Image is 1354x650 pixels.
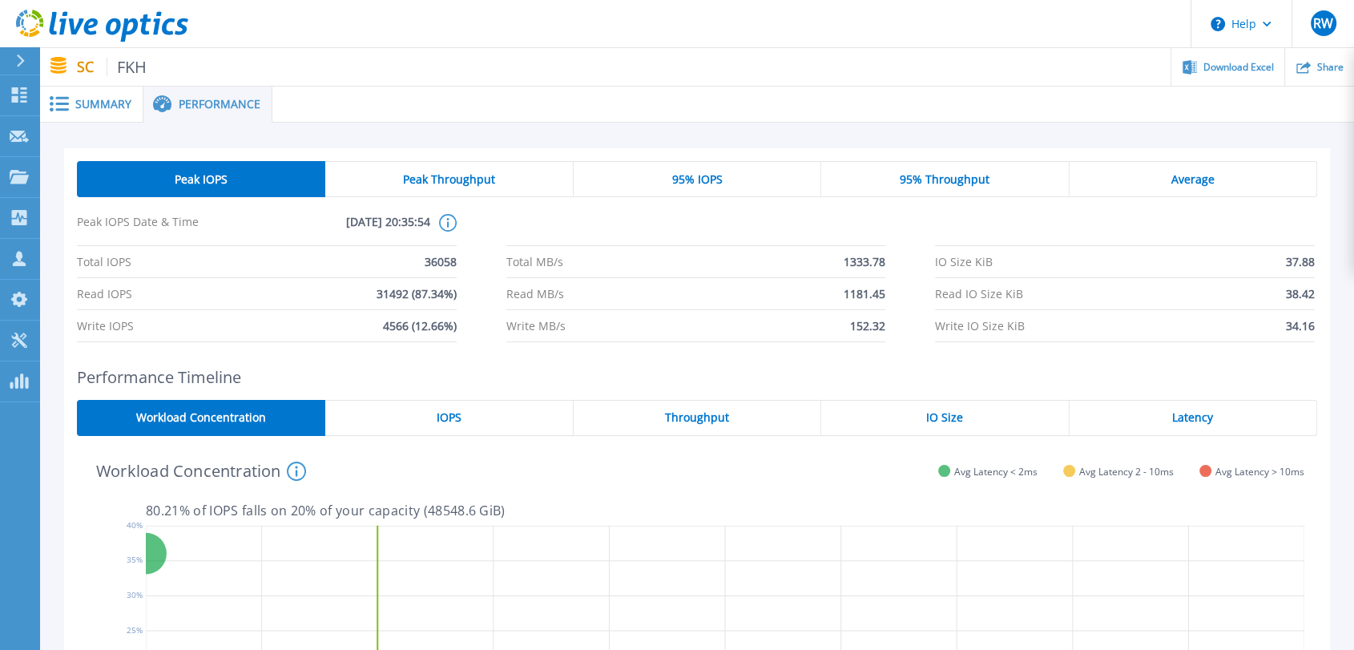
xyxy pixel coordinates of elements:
span: 38.42 [1286,278,1315,309]
span: 152.32 [850,310,885,341]
span: 36058 [425,246,457,277]
span: IO Size KiB [935,246,993,277]
span: Share [1317,63,1344,72]
p: 80.21 % of IOPS falls on 20 % of your capacity ( 48548.6 GiB ) [146,503,1304,518]
span: IOPS [437,411,461,424]
span: Peak IOPS [175,173,228,186]
span: Total MB/s [506,246,563,277]
span: 4566 (12.66%) [383,310,457,341]
text: 40% [127,519,143,531]
span: Peak IOPS Date & Time [77,214,253,245]
span: [DATE] 20:35:54 [253,214,429,245]
span: 34.16 [1286,310,1315,341]
span: Read IOPS [77,278,132,309]
span: Peak Throughput [403,173,495,186]
span: 95% Throughput [900,173,989,186]
span: Read MB/s [506,278,564,309]
h4: Workload Concentration [96,462,306,481]
p: SC [77,58,147,76]
span: 95% IOPS [671,173,722,186]
span: Workload Concentration [136,411,266,424]
h2: Performance Timeline [77,368,1317,386]
span: 1181.45 [844,278,885,309]
span: IO Size [926,411,963,424]
span: Throughput [665,411,729,424]
span: 37.88 [1286,246,1315,277]
span: Avg Latency 2 - 10ms [1079,466,1174,478]
span: Download Excel [1203,63,1274,72]
span: RW [1313,17,1333,30]
span: Avg Latency < 2ms [954,466,1038,478]
text: 35% [127,555,143,566]
span: Write IO Size KiB [935,310,1025,341]
span: Avg Latency > 10ms [1215,466,1304,478]
span: FKH [107,58,147,76]
span: 31492 (87.34%) [377,278,457,309]
span: Latency [1172,411,1213,424]
text: 30% [127,589,143,600]
span: Write IOPS [77,310,134,341]
span: Average [1171,173,1215,186]
span: Summary [75,99,131,110]
span: Read IO Size KiB [935,278,1023,309]
span: 1333.78 [844,246,885,277]
span: Write MB/s [506,310,566,341]
span: Total IOPS [77,246,131,277]
span: Performance [179,99,260,110]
